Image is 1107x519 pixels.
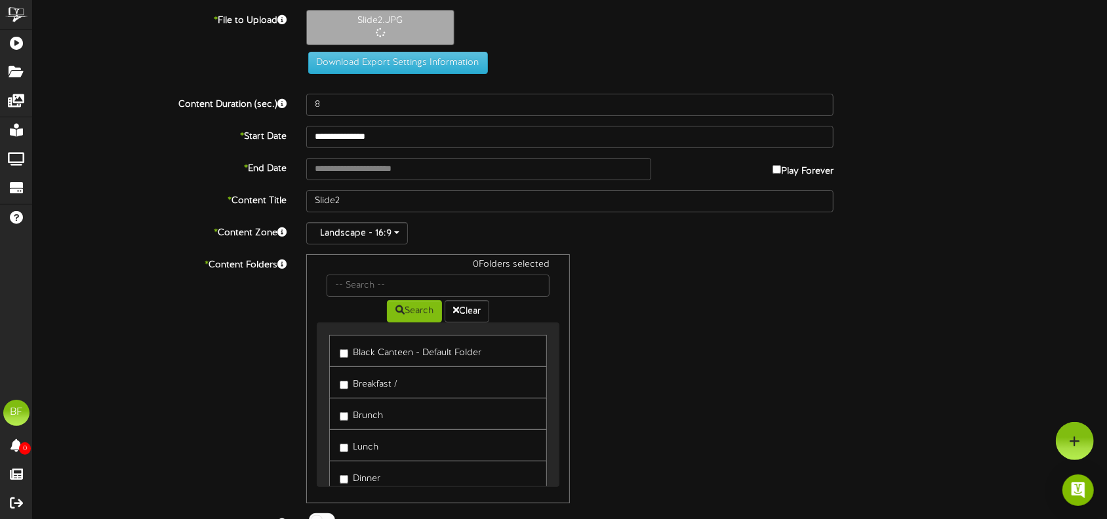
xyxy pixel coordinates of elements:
div: Open Intercom Messenger [1062,474,1094,506]
input: Play Forever [773,165,781,174]
div: 0 Folders selected [317,258,559,275]
label: Breakfast / [340,374,397,391]
label: Content Duration (sec.) [23,94,296,111]
label: Dinner [340,468,380,486]
div: BF [3,400,30,426]
label: Start Date [23,126,296,144]
input: Black Canteen - Default Folder [340,349,348,358]
button: Download Export Settings Information [308,52,488,74]
label: Content Title [23,190,296,208]
input: -- Search -- [327,275,550,297]
button: Clear [445,300,489,322]
label: Content Zone [23,222,296,240]
input: Brunch [340,412,348,421]
span: 0 [19,442,31,455]
label: File to Upload [23,10,296,28]
label: Brunch [340,405,383,423]
input: Dinner [340,475,348,484]
a: Download Export Settings Information [302,58,488,67]
button: Search [387,300,442,322]
input: Breakfast / [340,381,348,389]
label: Black Canteen - Default Folder [340,342,481,360]
label: End Date [23,158,296,176]
label: Content Folders [23,254,296,272]
label: Lunch [340,436,378,454]
button: Landscape - 16:9 [306,222,408,244]
input: Title of this Content [306,190,834,212]
label: Play Forever [773,158,834,178]
input: Lunch [340,444,348,452]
